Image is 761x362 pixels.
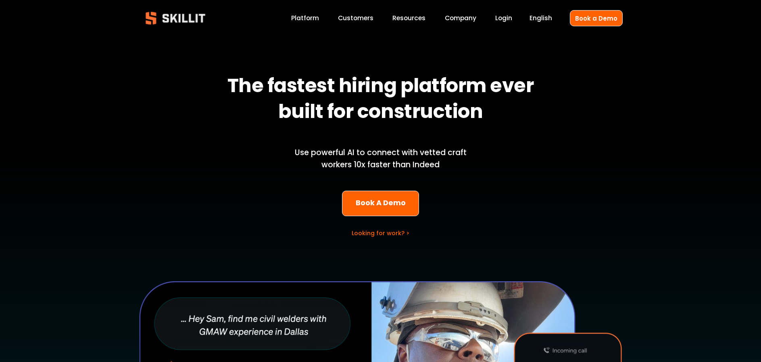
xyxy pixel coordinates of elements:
[352,229,409,237] a: Looking for work? >
[530,13,552,24] div: language picker
[291,13,319,24] a: Platform
[139,6,212,30] img: Skillit
[392,13,425,24] a: folder dropdown
[281,147,480,171] p: Use powerful AI to connect with vetted craft workers 10x faster than Indeed
[570,10,623,26] a: Book a Demo
[338,13,373,24] a: Customers
[392,13,425,23] span: Resources
[227,71,538,130] strong: The fastest hiring platform ever built for construction
[342,191,419,216] a: Book A Demo
[530,13,552,23] span: English
[495,13,512,24] a: Login
[445,13,476,24] a: Company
